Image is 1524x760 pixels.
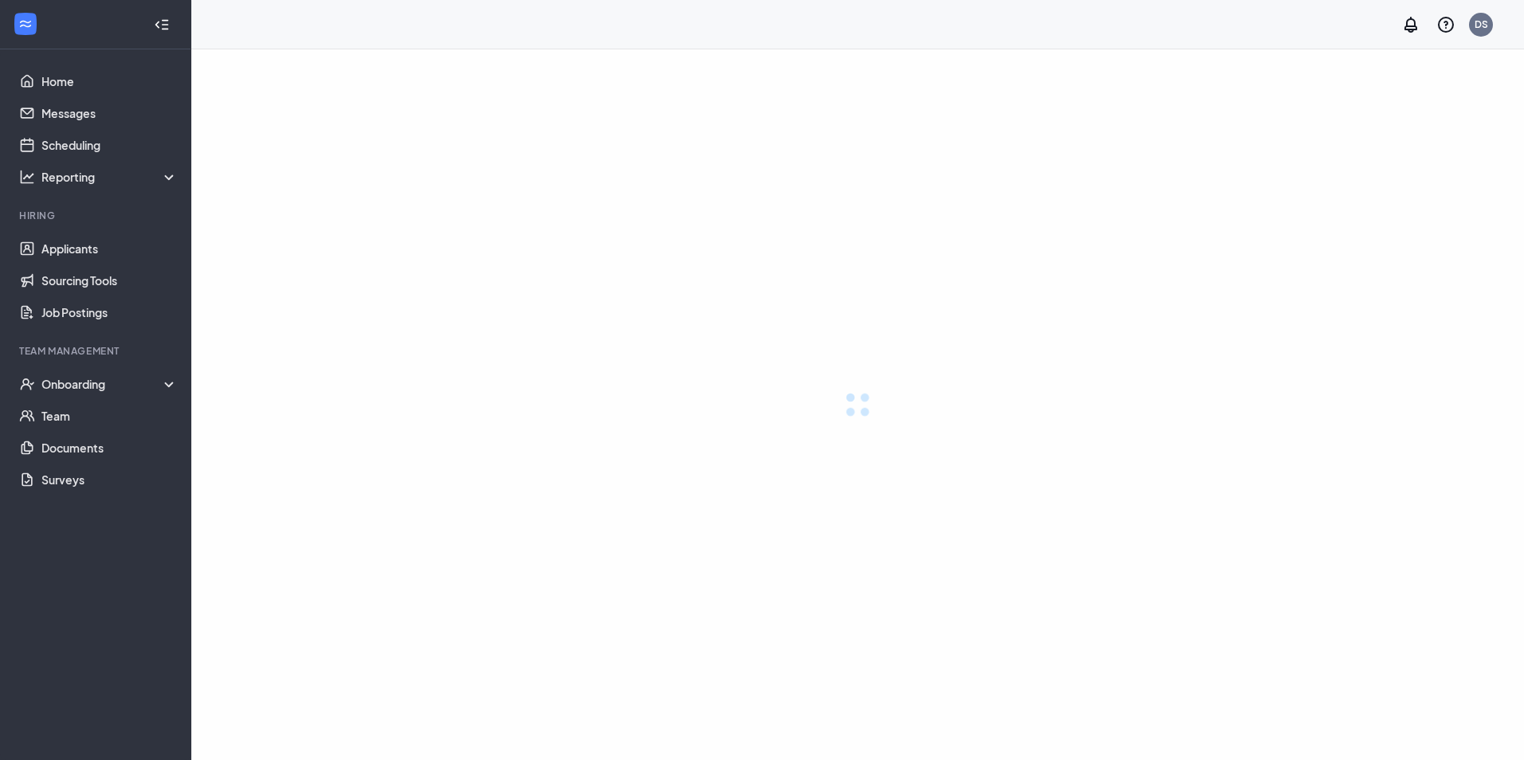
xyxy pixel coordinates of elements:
[41,129,178,161] a: Scheduling
[41,97,178,129] a: Messages
[41,169,179,185] div: Reporting
[41,233,178,264] a: Applicants
[1401,15,1420,34] svg: Notifications
[41,464,178,496] a: Surveys
[19,209,175,222] div: Hiring
[19,169,35,185] svg: Analysis
[41,65,178,97] a: Home
[41,400,178,432] a: Team
[41,376,179,392] div: Onboarding
[154,17,170,33] svg: Collapse
[19,344,175,358] div: Team Management
[1475,18,1488,31] div: DS
[18,16,33,32] svg: WorkstreamLogo
[19,376,35,392] svg: UserCheck
[41,432,178,464] a: Documents
[41,264,178,296] a: Sourcing Tools
[1436,15,1455,34] svg: QuestionInfo
[41,296,178,328] a: Job Postings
